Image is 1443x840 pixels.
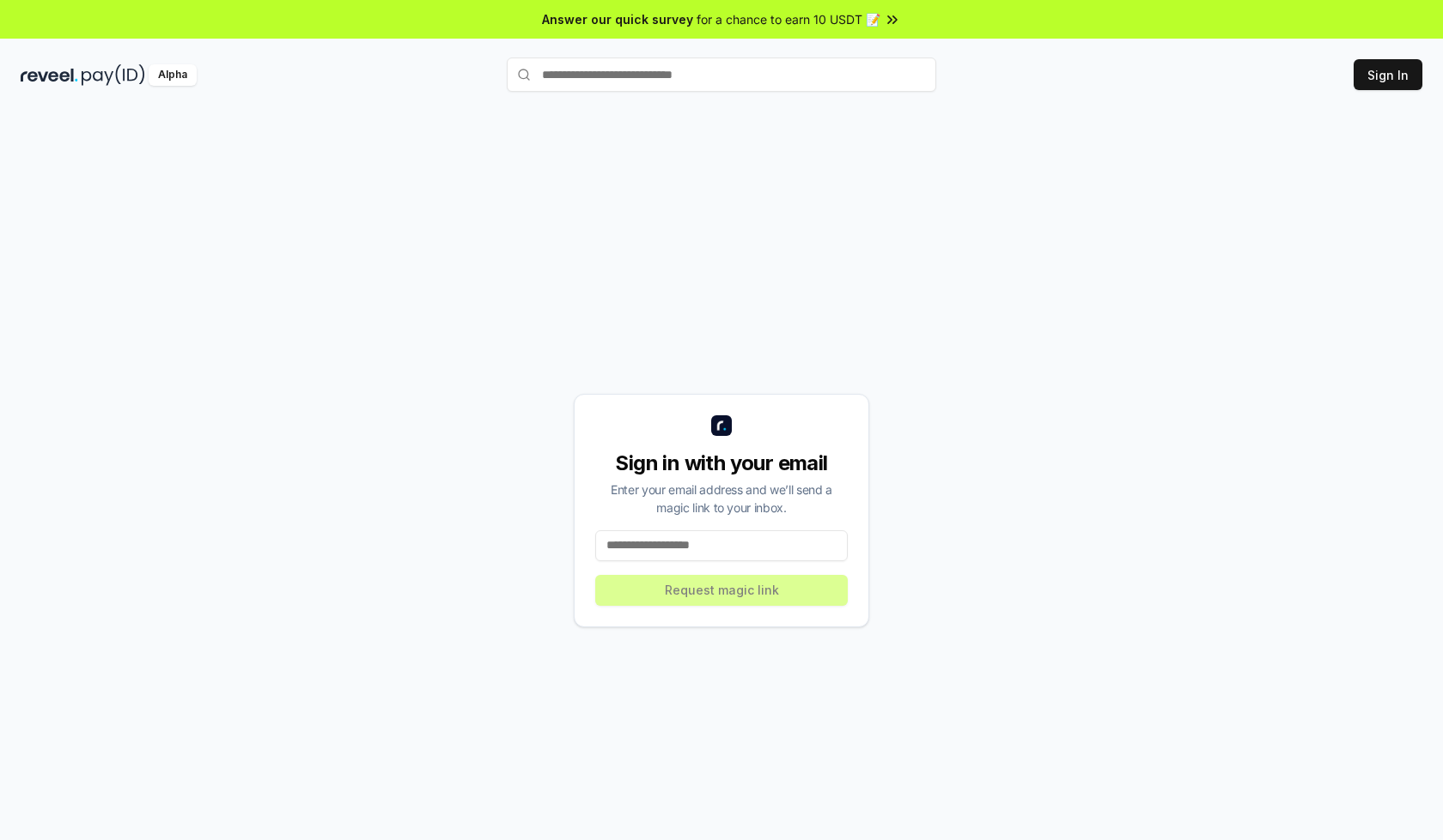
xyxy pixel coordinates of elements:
[82,64,145,86] img: pay_id
[595,480,848,517] div: Enter your email address and we’ll send a magic link to your inbox.
[542,10,693,28] span: Answer our quick survey
[697,10,880,28] span: for a chance to earn 10 USDT 📝
[711,415,732,436] img: logo_small
[21,64,78,86] img: reveel_dark
[595,450,848,477] div: Sign in with your email
[149,64,197,86] div: Alpha
[1354,59,1422,90] button: Sign In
